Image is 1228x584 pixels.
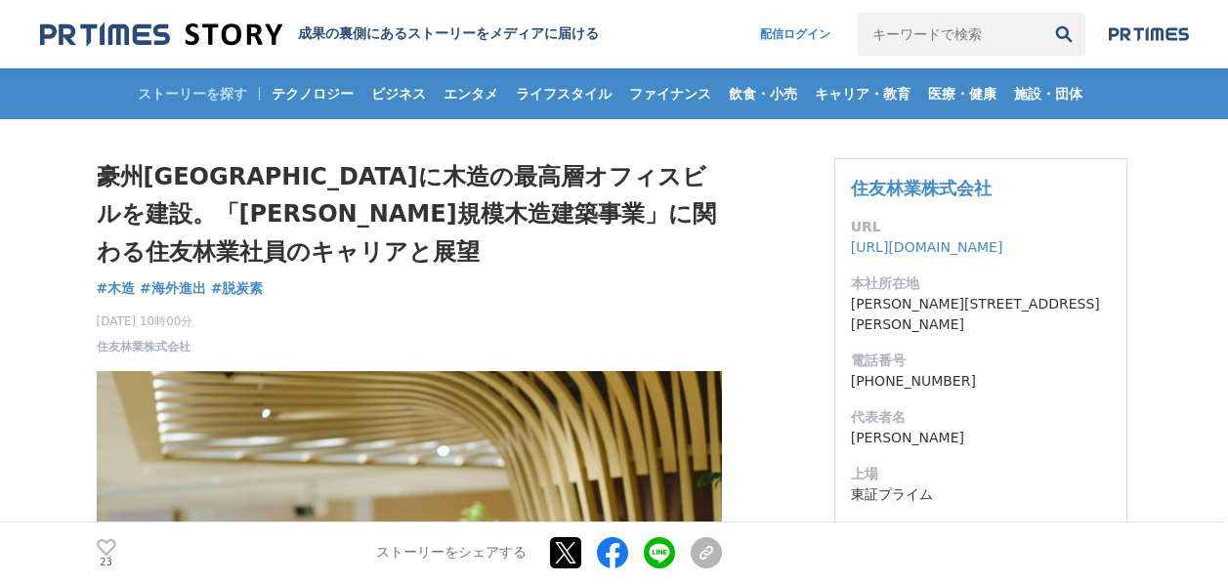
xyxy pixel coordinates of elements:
a: 成果の裏側にあるストーリーをメディアに届ける 成果の裏側にあるストーリーをメディアに届ける [40,21,599,48]
span: #脱炭素 [211,279,264,297]
a: 施設・団体 [1006,68,1090,119]
a: ファイナンス [621,68,719,119]
a: 住友林業株式会社 [851,178,992,198]
a: #海外進出 [140,278,206,299]
dt: 資本金 [851,521,1111,541]
dt: 本社所在地 [851,273,1111,294]
a: 住友林業株式会社 [97,338,191,355]
dt: URL [851,217,1111,237]
input: キーワードで検索 [858,13,1042,56]
p: ストーリーをシェアする [376,545,527,563]
span: 飲食・小売 [721,85,805,103]
span: エンタメ [436,85,506,103]
dd: [PHONE_NUMBER] [851,371,1111,392]
dt: 上場 [851,464,1111,484]
a: ビジネス [363,68,434,119]
span: ビジネス [363,85,434,103]
h1: 豪州[GEOGRAPHIC_DATA]に木造の最高層オフィスビルを建設。「[PERSON_NAME]規模木造建築事業」に関わる住友林業社員のキャリアと展望 [97,158,722,271]
span: ファイナンス [621,85,719,103]
a: [URL][DOMAIN_NAME] [851,239,1003,255]
dt: 電話番号 [851,351,1111,371]
button: 検索 [1042,13,1085,56]
a: #木造 [97,278,136,299]
dd: [PERSON_NAME][STREET_ADDRESS][PERSON_NAME] [851,294,1111,335]
a: 飲食・小売 [721,68,805,119]
img: prtimes [1109,26,1189,42]
span: 施設・団体 [1006,85,1090,103]
span: #木造 [97,279,136,297]
span: #海外進出 [140,279,206,297]
a: テクノロジー [264,68,361,119]
a: 医療・健康 [920,68,1004,119]
a: エンタメ [436,68,506,119]
h2: 成果の裏側にあるストーリーをメディアに届ける [298,25,599,43]
img: 成果の裏側にあるストーリーをメディアに届ける [40,21,282,48]
span: キャリア・教育 [807,85,918,103]
dd: 東証プライム [851,484,1111,505]
a: #脱炭素 [211,278,264,299]
span: [DATE] 10時00分 [97,313,193,330]
a: キャリア・教育 [807,68,918,119]
dd: [PERSON_NAME] [851,428,1111,448]
p: 23 [97,558,116,567]
span: テクノロジー [264,85,361,103]
a: 配信ログイン [741,13,850,56]
dt: 代表者名 [851,407,1111,428]
span: 医療・健康 [920,85,1004,103]
span: ライフスタイル [508,85,619,103]
a: ライフスタイル [508,68,619,119]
